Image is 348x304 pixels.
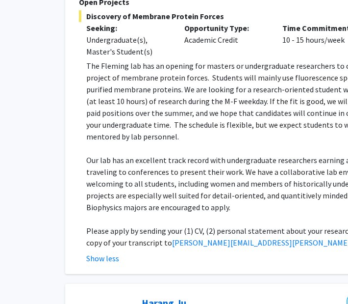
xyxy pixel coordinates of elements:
p: Opportunity Type: [184,22,268,34]
div: Academic Credit [177,22,275,57]
div: Undergraduate(s), Master's Student(s) [86,34,170,57]
button: Show less [86,252,119,264]
p: Seeking: [86,22,170,34]
iframe: Chat [7,260,42,297]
